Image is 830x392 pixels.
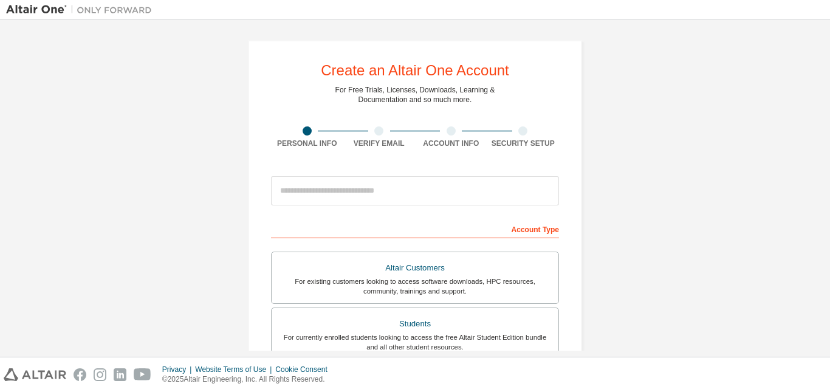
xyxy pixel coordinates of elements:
img: facebook.svg [74,368,86,381]
div: Personal Info [271,139,343,148]
div: Website Terms of Use [195,365,275,374]
div: Altair Customers [279,260,551,277]
p: © 2025 Altair Engineering, Inc. All Rights Reserved. [162,374,335,385]
img: instagram.svg [94,368,106,381]
img: youtube.svg [134,368,151,381]
div: Create an Altair One Account [321,63,509,78]
div: Account Info [415,139,487,148]
div: Students [279,315,551,332]
div: Verify Email [343,139,416,148]
img: Altair One [6,4,158,16]
div: Cookie Consent [275,365,334,374]
div: Account Type [271,219,559,238]
div: For currently enrolled students looking to access the free Altair Student Edition bundle and all ... [279,332,551,352]
img: linkedin.svg [114,368,126,381]
img: altair_logo.svg [4,368,66,381]
div: Privacy [162,365,195,374]
div: For Free Trials, Licenses, Downloads, Learning & Documentation and so much more. [335,85,495,105]
div: Security Setup [487,139,560,148]
div: For existing customers looking to access software downloads, HPC resources, community, trainings ... [279,277,551,296]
